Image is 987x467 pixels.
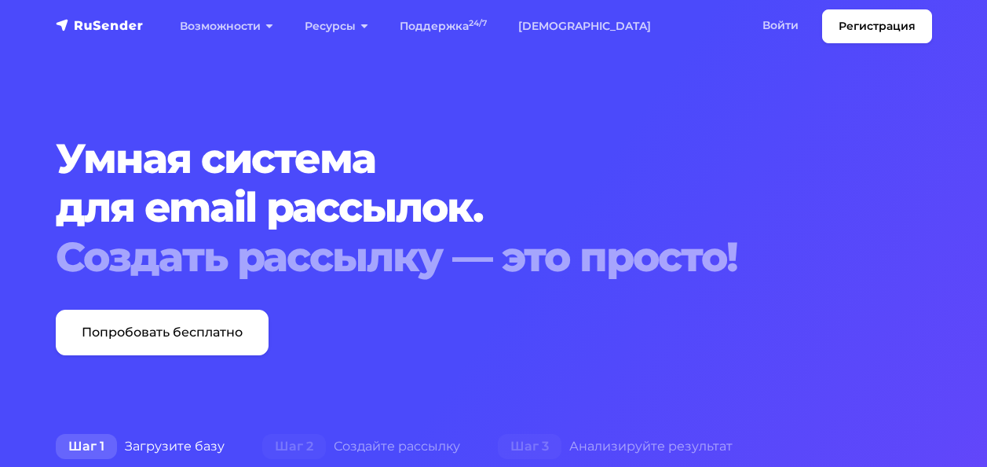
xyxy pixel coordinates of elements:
div: Создать рассылку — это просто! [56,233,932,281]
div: Создайте рассылку [243,431,479,462]
a: Регистрация [822,9,932,43]
a: Поддержка24/7 [384,10,503,42]
h1: Умная система для email рассылок. [56,134,932,281]
div: Анализируйте результат [479,431,751,462]
a: Попробовать бесплатно [56,310,269,355]
a: Возможности [164,10,289,42]
div: Загрузите базу [37,431,243,462]
sup: 24/7 [469,18,487,28]
img: RuSender [56,17,144,33]
span: Шаг 1 [56,434,117,459]
a: [DEMOGRAPHIC_DATA] [503,10,667,42]
a: Ресурсы [289,10,384,42]
a: Войти [747,9,814,42]
span: Шаг 3 [498,434,561,459]
span: Шаг 2 [262,434,326,459]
